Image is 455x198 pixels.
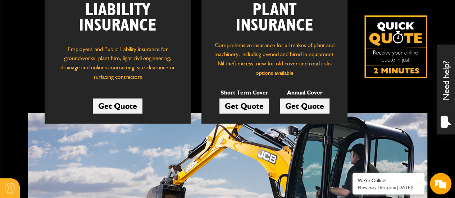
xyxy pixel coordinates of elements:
[280,98,329,114] a: Get Quote
[280,88,329,97] p: Annual Cover
[219,98,269,114] a: Get Quote
[437,45,455,134] div: Need help?
[93,98,142,114] a: Get Quote
[212,41,337,77] p: Comprehensive insurance for all makes of plant and machinery, including owned and hired in equipm...
[364,15,427,78] a: Get your insurance quote isn just 2-minutes
[55,45,180,85] p: Employers' and Public Liability insurance for groundworks, plant hire, light civil engineering, d...
[55,3,180,37] h2: Liability Insurance
[364,15,427,78] img: Quick Quote
[358,178,419,184] div: We're Online!
[212,3,337,33] h2: Plant Insurance
[358,185,419,190] p: How may I help you today?
[219,88,269,97] p: Short Term Cover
